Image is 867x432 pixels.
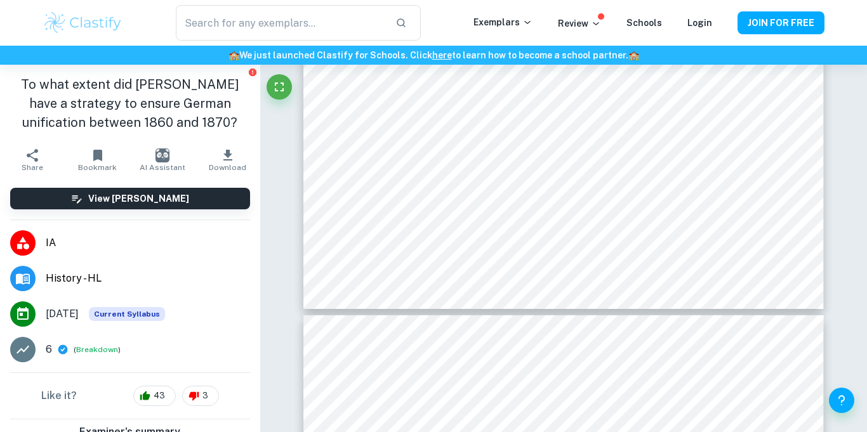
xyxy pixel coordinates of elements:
button: Help and Feedback [829,388,854,413]
span: [DATE] [46,306,79,322]
input: Search for any exemplars... [176,5,385,41]
p: 6 [46,342,52,357]
span: Share [22,163,43,172]
a: Login [687,18,712,28]
button: AI Assistant [130,142,195,178]
span: ( ) [74,344,121,356]
h6: View [PERSON_NAME] [88,192,189,206]
span: History - HL [46,271,250,286]
a: here [432,50,452,60]
button: Breakdown [76,344,118,355]
p: Review [558,16,601,30]
a: Schools [626,18,662,28]
div: 3 [182,386,219,406]
h1: To what extent did [PERSON_NAME] have a strategy to ensure German unification between 1860 and 1870? [10,75,250,132]
button: Bookmark [65,142,129,178]
span: 🏫 [228,50,239,60]
button: Report issue [248,67,258,77]
div: This exemplar is based on the current syllabus. Feel free to refer to it for inspiration/ideas wh... [89,307,165,321]
h6: Like it? [41,388,77,403]
span: Bookmark [78,163,117,172]
span: Download [209,163,246,172]
button: Fullscreen [267,74,292,100]
button: Download [195,142,260,178]
span: IA [46,235,250,251]
button: JOIN FOR FREE [738,11,824,34]
button: View [PERSON_NAME] [10,188,250,209]
span: 43 [147,389,172,402]
span: Current Syllabus [89,307,165,321]
img: Clastify logo [43,10,123,36]
div: 43 [133,386,176,406]
span: 3 [195,389,215,402]
p: Exemplars [473,15,533,29]
h6: We just launched Clastify for Schools. Click to learn how to become a school partner. [3,48,864,62]
span: 🏫 [628,50,639,60]
span: AI Assistant [140,163,185,172]
img: AI Assistant [156,148,169,162]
